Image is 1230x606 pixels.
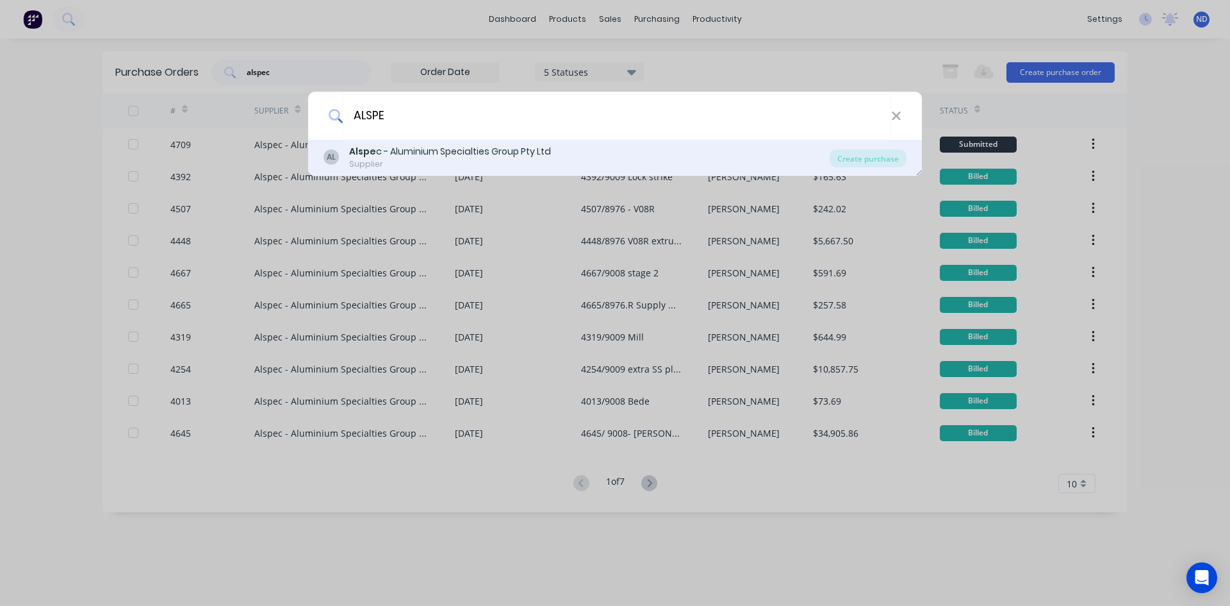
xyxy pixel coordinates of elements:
div: Open Intercom Messenger [1186,562,1217,593]
div: c - Aluminium Specialties Group Pty Ltd [349,145,551,158]
div: Create purchase [830,149,906,167]
div: AL [324,149,339,165]
div: Supplier [349,158,551,170]
input: Enter a supplier name to create a new order... [343,92,891,140]
b: Alspe [349,145,376,158]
